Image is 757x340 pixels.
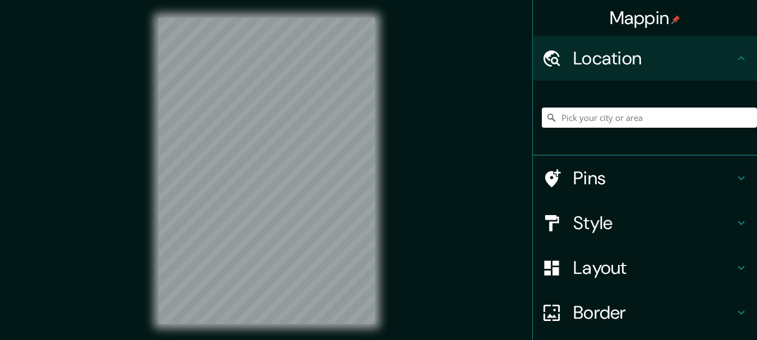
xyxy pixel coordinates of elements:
h4: Border [573,301,735,324]
canvas: Map [159,18,375,324]
div: Layout [533,245,757,290]
div: Pins [533,156,757,201]
h4: Location [573,47,735,69]
h4: Pins [573,167,735,189]
div: Border [533,290,757,335]
div: Style [533,201,757,245]
input: Pick your city or area [542,108,757,128]
h4: Mappin [610,7,681,29]
div: Location [533,36,757,81]
h4: Layout [573,257,735,279]
h4: Style [573,212,735,234]
img: pin-icon.png [671,15,680,24]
